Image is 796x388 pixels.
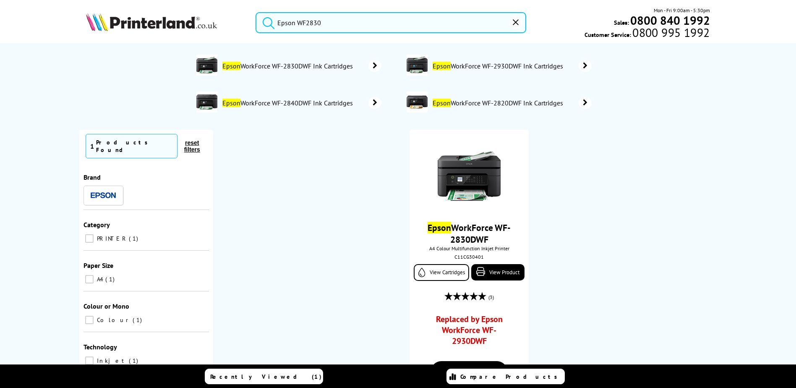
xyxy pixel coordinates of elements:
input: Search product or bra [256,12,526,33]
span: Sales: [614,18,629,26]
span: 1 [129,357,140,364]
mark: Epson [433,99,451,107]
span: Inkjet [95,357,128,364]
input: PRINTER 1 [85,234,94,243]
a: 0800 840 1992 [629,16,710,24]
span: A4 [95,275,104,283]
a: EpsonWorkForce WF-2830DWF [428,222,511,245]
button: reset filters [177,139,207,153]
span: Mon - Fri 9:00am - 5:30pm [654,6,710,14]
span: Compare Products [460,373,562,380]
a: Printerland Logo [86,13,245,33]
span: Customer Service: [585,29,710,39]
span: WorkForce WF-2840DWF Ink Cartridges [222,99,356,107]
img: Epson [91,192,116,199]
span: 0800 995 1992 [631,29,710,37]
img: C11CK63401-deptimage.jpg [407,55,428,76]
span: Technology [84,343,117,351]
a: EpsonWorkForce WF-2840DWF Ink Cartridges [222,92,381,114]
a: Compare Products [446,369,565,384]
div: Products Found [96,139,173,154]
span: PRINTER [95,235,128,242]
input: Inkjet 1 [85,357,94,365]
mark: Epson [433,62,451,70]
span: Category [84,220,110,229]
span: WorkForce WF-2930DWF Ink Cartridges [432,62,566,70]
mark: Epson [222,62,240,70]
img: Epson-WF2830-Front-Small.jpg [438,144,501,207]
span: (3) [488,289,494,305]
div: C11CG30401 [416,254,522,260]
img: C11CH90403-departmentimage.jpg [407,92,428,113]
span: Brand [84,173,101,181]
span: Colour [95,316,132,324]
span: WorkForce WF-2820DWF Ink Cartridges [432,99,566,107]
span: WorkForce WF-2830DWF Ink Cartridges [222,62,356,70]
a: Recently Viewed (1) [205,369,323,384]
mark: Epson [222,99,240,107]
input: A4 1 [85,275,94,283]
span: 1 [129,235,140,242]
a: EpsonWorkForce WF-2820DWF Ink Cartridges [432,92,592,114]
mark: Epson [428,222,451,233]
span: Recently Viewed (1) [210,373,322,380]
img: C11CG30401-conspage.jpg [196,55,217,76]
a: Replaced by Epson WorkForce WF-2930DWF [425,314,514,351]
span: 1 [90,142,94,150]
a: View [431,361,508,383]
a: EpsonWorkForce WF-2830DWF Ink Cartridges [222,55,381,77]
img: C11CG30405-departmentimage.jpg [196,92,217,113]
img: Printerland Logo [86,13,217,31]
a: EpsonWorkForce WF-2930DWF Ink Cartridges [432,55,592,77]
a: View Cartridges [414,264,469,281]
span: Colour or Mono [84,302,129,310]
b: 0800 840 1992 [630,13,710,28]
span: 1 [105,275,117,283]
span: 1 [133,316,144,324]
a: View Product [471,264,525,281]
span: Paper Size [84,261,113,270]
span: A4 Colour Multifunction Inkjet Printer [414,245,524,252]
input: Colour 1 [85,316,94,324]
